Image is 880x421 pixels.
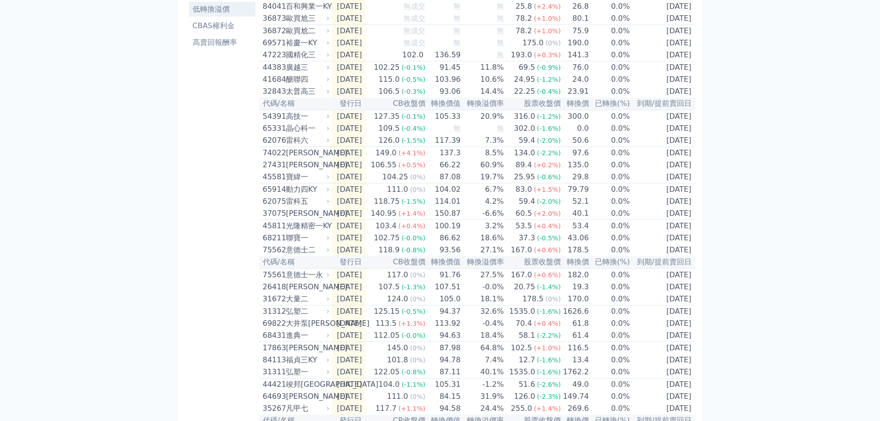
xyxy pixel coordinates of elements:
td: 141.3 [561,49,589,61]
div: 32843 [263,86,284,97]
td: 170.0 [561,293,589,305]
td: [DATE] [332,244,366,256]
a: 高賣回報酬率 [189,35,255,50]
td: [DATE] [332,134,366,147]
div: 75562 [263,244,284,256]
td: [DATE] [332,85,366,98]
td: [DATE] [332,49,366,61]
div: [PERSON_NAME] [286,147,328,159]
div: 27431 [263,159,284,171]
th: CB收盤價 [365,98,425,110]
td: 0.0% [589,134,631,147]
th: 股票收盤價 [504,98,561,110]
div: 45811 [263,220,284,232]
div: 44383 [263,62,284,73]
span: (-1.2%) [537,113,561,120]
td: 40.1 [561,207,589,220]
td: [DATE] [631,0,695,12]
td: 7.3% [461,134,504,147]
div: 74022 [263,147,284,159]
div: 104.25 [381,171,410,183]
td: 0.0% [589,171,631,183]
span: (-1.6%) [537,125,561,132]
td: 79.79 [561,183,589,196]
td: 0.0% [589,183,631,196]
div: 69.5 [517,62,537,73]
span: (-0.6%) [537,173,561,181]
td: 11.8% [461,61,504,74]
div: 102.0 [401,49,425,61]
div: 歐買尬二 [286,25,328,37]
td: [DATE] [631,12,695,25]
td: [DATE] [332,281,366,293]
div: 37075 [263,208,284,219]
td: 114.01 [426,195,461,207]
td: [DATE] [631,134,695,147]
td: 135.0 [561,159,589,171]
span: 無成交 [403,2,425,11]
div: 118.9 [376,244,401,256]
td: 0.0% [589,110,631,122]
div: 百和興業一KY [286,1,328,12]
td: 0.0% [589,37,631,49]
div: 20.75 [512,281,537,293]
span: (+0.4%) [534,222,561,230]
td: [DATE] [631,232,695,244]
td: 4.2% [461,195,504,207]
td: 19.3 [561,281,589,293]
li: 高賣回報酬率 [189,37,255,48]
td: [DATE] [332,0,366,12]
td: 76.0 [561,61,589,74]
div: 37.3 [517,232,537,244]
td: [DATE] [631,183,695,196]
div: 106.5 [376,86,401,97]
span: (0%) [546,295,561,303]
div: 178.5 [521,293,546,305]
div: 裕慶一KY [286,37,328,49]
span: (-1.4%) [537,283,561,291]
div: 124.0 [385,293,410,305]
div: 117.0 [385,269,410,281]
div: 大量二 [286,293,328,305]
div: 光隆精密一KY [286,220,328,232]
div: 24.95 [512,74,537,85]
th: 轉換價 [561,98,589,110]
td: 43.06 [561,232,589,244]
div: 41684 [263,74,284,85]
div: 聯寶一 [286,232,328,244]
div: 65914 [263,184,284,195]
th: 轉換溢價率 [461,256,504,268]
div: 316.0 [512,111,537,122]
td: 104.02 [426,183,461,196]
span: (+0.5%) [398,161,425,169]
th: 代碼/名稱 [259,256,332,268]
td: 300.0 [561,110,589,122]
div: 89.4 [514,159,534,171]
td: 8.5% [461,147,504,159]
td: 0.0% [589,147,631,159]
td: [DATE] [332,195,366,207]
div: 102.25 [372,62,401,73]
span: (-1.5%) [401,198,425,205]
td: 20.9% [461,110,504,122]
div: 69571 [263,37,284,49]
div: 廣越三 [286,62,328,73]
th: 到期/提前賣回日 [631,256,695,268]
span: 無 [497,14,504,23]
td: 53.4 [561,220,589,232]
span: (-2.2%) [537,149,561,157]
td: [DATE] [631,171,695,183]
td: 0.0% [589,73,631,85]
div: 193.0 [509,49,534,61]
td: 150.87 [426,207,461,220]
td: [DATE] [631,147,695,159]
div: 22.25 [512,86,537,97]
div: 高技一 [286,111,328,122]
td: 0.0% [589,244,631,256]
div: 106.55 [369,159,398,171]
span: (+0.3%) [534,51,561,59]
td: [DATE] [631,122,695,134]
td: 117.39 [426,134,461,147]
th: 轉換價 [561,256,589,268]
td: 24.0 [561,73,589,85]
